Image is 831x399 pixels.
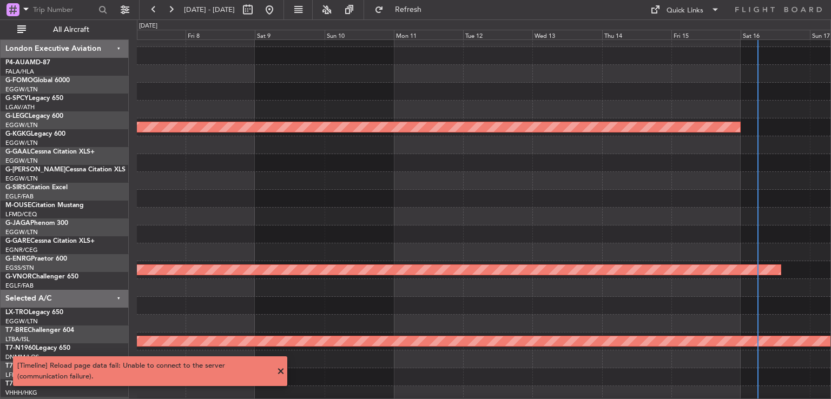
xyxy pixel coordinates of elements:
[12,21,117,38] button: All Aircraft
[325,30,394,39] div: Sun 10
[5,184,26,191] span: G-SIRS
[17,361,271,382] div: [Timeline] Reload page data fail: Unable to connect to the server (communication failure).
[667,5,703,16] div: Quick Links
[5,149,30,155] span: G-GAAL
[5,220,68,227] a: G-JAGAPhenom 300
[5,103,35,111] a: LGAV/ATH
[5,77,70,84] a: G-FOMOGlobal 6000
[28,26,114,34] span: All Aircraft
[5,149,95,155] a: G-GAALCessna Citation XLS+
[5,192,34,201] a: EGLF/FAB
[5,167,126,173] a: G-[PERSON_NAME]Cessna Citation XLS
[5,246,38,254] a: EGNR/CEG
[5,309,29,316] span: LX-TRO
[5,68,34,76] a: FALA/HLA
[5,274,32,280] span: G-VNOR
[5,131,65,137] a: G-KGKGLegacy 600
[5,157,38,165] a: EGGW/LTN
[5,131,31,137] span: G-KGKG
[5,175,38,183] a: EGGW/LTN
[5,77,33,84] span: G-FOMO
[5,335,30,343] a: LTBA/ISL
[5,327,74,334] a: T7-BREChallenger 604
[5,282,34,290] a: EGLF/FAB
[116,30,186,39] div: Thu 7
[532,30,602,39] div: Wed 13
[370,1,434,18] button: Refresh
[5,228,38,236] a: EGGW/LTN
[5,139,38,147] a: EGGW/LTN
[463,30,532,39] div: Tue 12
[5,210,37,218] a: LFMD/CEQ
[5,113,29,119] span: G-LEGC
[5,121,38,129] a: EGGW/LTN
[5,309,63,316] a: LX-TROLegacy 650
[186,30,255,39] div: Fri 8
[5,59,30,66] span: P4-AUA
[33,2,95,18] input: Trip Number
[645,1,725,18] button: Quick Links
[386,6,431,14] span: Refresh
[671,30,741,39] div: Fri 15
[5,95,63,102] a: G-SPCYLegacy 650
[5,167,65,173] span: G-[PERSON_NAME]
[5,184,68,191] a: G-SIRSCitation Excel
[5,256,31,262] span: G-ENRG
[5,238,95,244] a: G-GARECessna Citation XLS+
[5,220,30,227] span: G-JAGA
[5,256,67,262] a: G-ENRGPraetor 600
[5,113,63,119] a: G-LEGCLegacy 600
[5,95,29,102] span: G-SPCY
[5,238,30,244] span: G-GARE
[5,202,31,209] span: M-OUSE
[5,85,38,94] a: EGGW/LTN
[5,59,50,66] a: P4-AUAMD-87
[255,30,324,39] div: Sat 9
[184,5,235,15] span: [DATE] - [DATE]
[602,30,671,39] div: Thu 14
[394,30,463,39] div: Mon 11
[5,202,84,209] a: M-OUSECitation Mustang
[741,30,810,39] div: Sat 16
[5,274,78,280] a: G-VNORChallenger 650
[5,317,38,325] a: EGGW/LTN
[5,264,34,272] a: EGSS/STN
[5,327,28,334] span: T7-BRE
[139,22,157,31] div: [DATE]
